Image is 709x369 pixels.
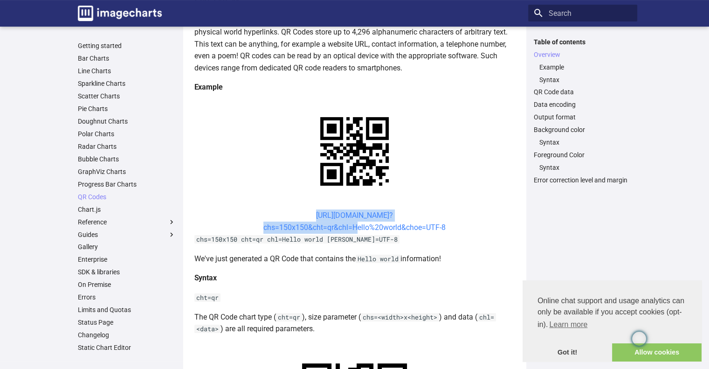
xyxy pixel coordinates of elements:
a: QR Codes [78,193,176,201]
p: We've just generated a QR Code that contains the information! [194,253,515,265]
div: cookieconsent [523,280,702,362]
a: Error correction level and margin [534,176,632,184]
a: Overview [534,50,632,59]
a: Syntax [539,138,632,146]
a: allow cookies [612,343,702,362]
a: dismiss cookie message [523,343,612,362]
a: Status Page [78,318,176,327]
a: Sparkline Charts [78,79,176,88]
a: Example [539,63,632,71]
a: Data encoding [534,100,632,109]
code: chs=150x150 cht=qr chl=Hello world [PERSON_NAME]=UTF-8 [194,235,399,244]
a: GraphViz Charts [78,167,176,176]
a: Pie Charts [78,104,176,113]
a: Getting started [78,42,176,50]
a: Syntax [539,76,632,84]
a: Output format [534,113,632,121]
a: Changelog [78,331,176,339]
a: learn more about cookies [548,318,589,332]
label: Table of contents [528,38,637,46]
a: Radar Charts [78,142,176,151]
code: cht=qr [194,293,220,302]
a: QR Code data [534,88,632,96]
nav: Overview [534,63,632,84]
nav: Background color [534,138,632,146]
h4: Syntax [194,272,515,284]
a: [URL][DOMAIN_NAME]?chs=150x150&cht=qr&chl=Hello%20world&choe=UTF-8 [263,211,446,232]
a: Line Charts [78,67,176,75]
input: Search [528,5,637,21]
nav: Foreground Color [534,163,632,172]
p: The QR Code chart type ( ), size parameter ( ) and data ( ) are all required parameters. [194,311,515,335]
h4: Example [194,81,515,93]
nav: Table of contents [528,38,637,185]
a: Background color [534,125,632,134]
a: Image-Charts documentation [74,2,165,25]
label: Guides [78,230,176,239]
a: Bubble Charts [78,155,176,163]
a: On Premise [78,280,176,289]
a: SDK & libraries [78,268,176,276]
a: Progress Bar Charts [78,180,176,188]
img: chart [304,101,405,202]
a: Enterprise [78,255,176,264]
span: Online chat support and usage analytics can only be available if you accept cookies (opt-in). [537,295,687,332]
a: Doughnut Charts [78,117,176,125]
code: Hello world [356,255,400,263]
a: Chart.js [78,205,176,214]
a: Bar Charts [78,54,176,63]
a: Foreground Color [534,151,632,159]
label: Reference [78,218,176,226]
img: logo [78,6,162,21]
code: chs=<width>x<height> [361,313,439,321]
a: Polar Charts [78,130,176,138]
p: QR codes are a popular type of two-dimensional barcode. They are also known as hardlinks or physi... [194,14,515,74]
a: Limits and Quotas [78,306,176,314]
a: Errors [78,293,176,301]
a: Static Chart Editor [78,343,176,352]
a: Gallery [78,243,176,251]
a: Syntax [539,163,632,172]
a: Scatter Charts [78,92,176,100]
code: cht=qr [276,313,302,321]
